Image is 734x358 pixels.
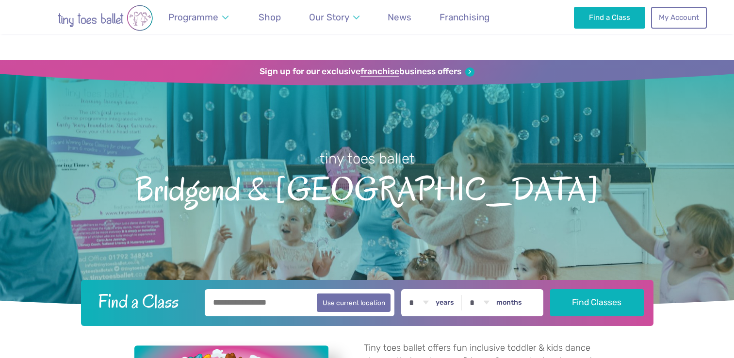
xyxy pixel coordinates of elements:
[320,150,415,167] small: tiny toes ballet
[440,12,489,23] span: Franchising
[496,298,522,307] label: months
[254,6,286,29] a: Shop
[259,12,281,23] span: Shop
[651,7,706,28] a: My Account
[436,298,454,307] label: years
[383,6,416,29] a: News
[388,12,411,23] span: News
[360,66,399,77] strong: franchise
[574,7,645,28] a: Find a Class
[435,6,494,29] a: Franchising
[260,66,474,77] a: Sign up for our exclusivefranchisebusiness offers
[304,6,364,29] a: Our Story
[17,168,717,208] span: Bridgend & [GEOGRAPHIC_DATA]
[309,12,349,23] span: Our Story
[317,293,391,312] button: Use current location
[164,6,233,29] a: Programme
[90,289,198,313] h2: Find a Class
[168,12,218,23] span: Programme
[28,5,183,31] img: tiny toes ballet
[550,289,644,316] button: Find Classes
